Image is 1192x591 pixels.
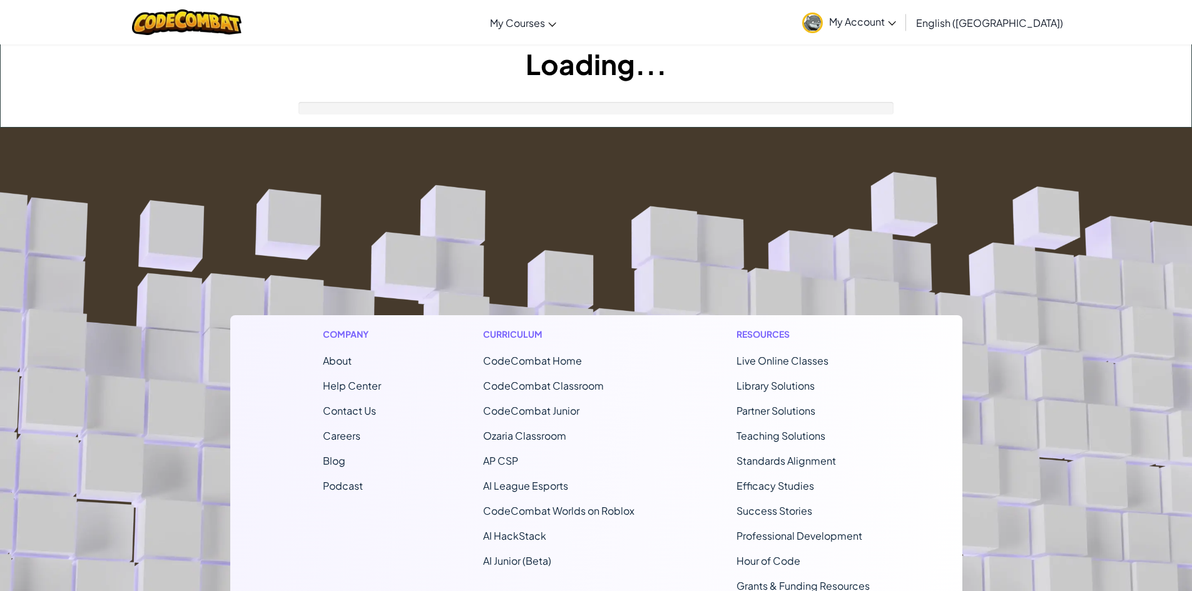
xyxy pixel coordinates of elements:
a: Efficacy Studies [736,479,814,492]
a: Hour of Code [736,554,800,567]
h1: Resources [736,328,870,341]
a: Standards Alignment [736,454,836,467]
a: Podcast [323,479,363,492]
a: AI HackStack [483,529,546,542]
a: Library Solutions [736,379,815,392]
span: Contact Us [323,404,376,417]
a: Success Stories [736,504,812,517]
a: CodeCombat Junior [483,404,579,417]
h1: Company [323,328,381,341]
a: Help Center [323,379,381,392]
img: CodeCombat logo [132,9,242,35]
a: Partner Solutions [736,404,815,417]
a: My Courses [484,6,563,39]
a: Blog [323,454,345,467]
a: CodeCombat Worlds on Roblox [483,504,634,517]
a: Live Online Classes [736,354,828,367]
a: Professional Development [736,529,862,542]
a: English ([GEOGRAPHIC_DATA]) [910,6,1069,39]
a: AI Junior (Beta) [483,554,551,567]
a: AP CSP [483,454,518,467]
span: English ([GEOGRAPHIC_DATA]) [916,16,1063,29]
a: Careers [323,429,360,442]
span: My Courses [490,16,545,29]
h1: Loading... [1,44,1191,83]
h1: Curriculum [483,328,634,341]
a: My Account [796,3,902,42]
a: AI League Esports [483,479,568,492]
img: avatar [802,13,823,33]
a: Ozaria Classroom [483,429,566,442]
a: About [323,354,352,367]
a: CodeCombat Classroom [483,379,604,392]
span: CodeCombat Home [483,354,582,367]
a: Teaching Solutions [736,429,825,442]
span: My Account [829,15,896,28]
